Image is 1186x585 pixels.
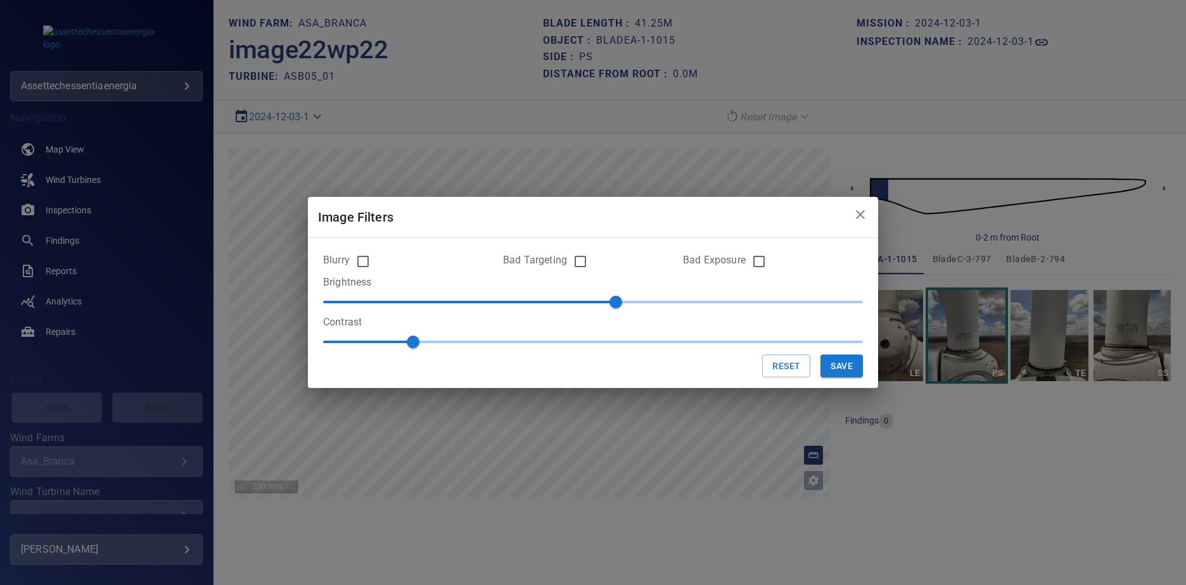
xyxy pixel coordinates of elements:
label: Bad Targeting [503,253,567,267]
button: Save [820,355,863,378]
h2: Image Filters [308,197,878,237]
label: Bad Exposure [683,253,746,267]
button: Reset [762,355,810,378]
label: Brightness [323,275,372,289]
label: Contrast [323,315,362,329]
button: close [848,202,873,227]
label: Blurry [323,253,350,267]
